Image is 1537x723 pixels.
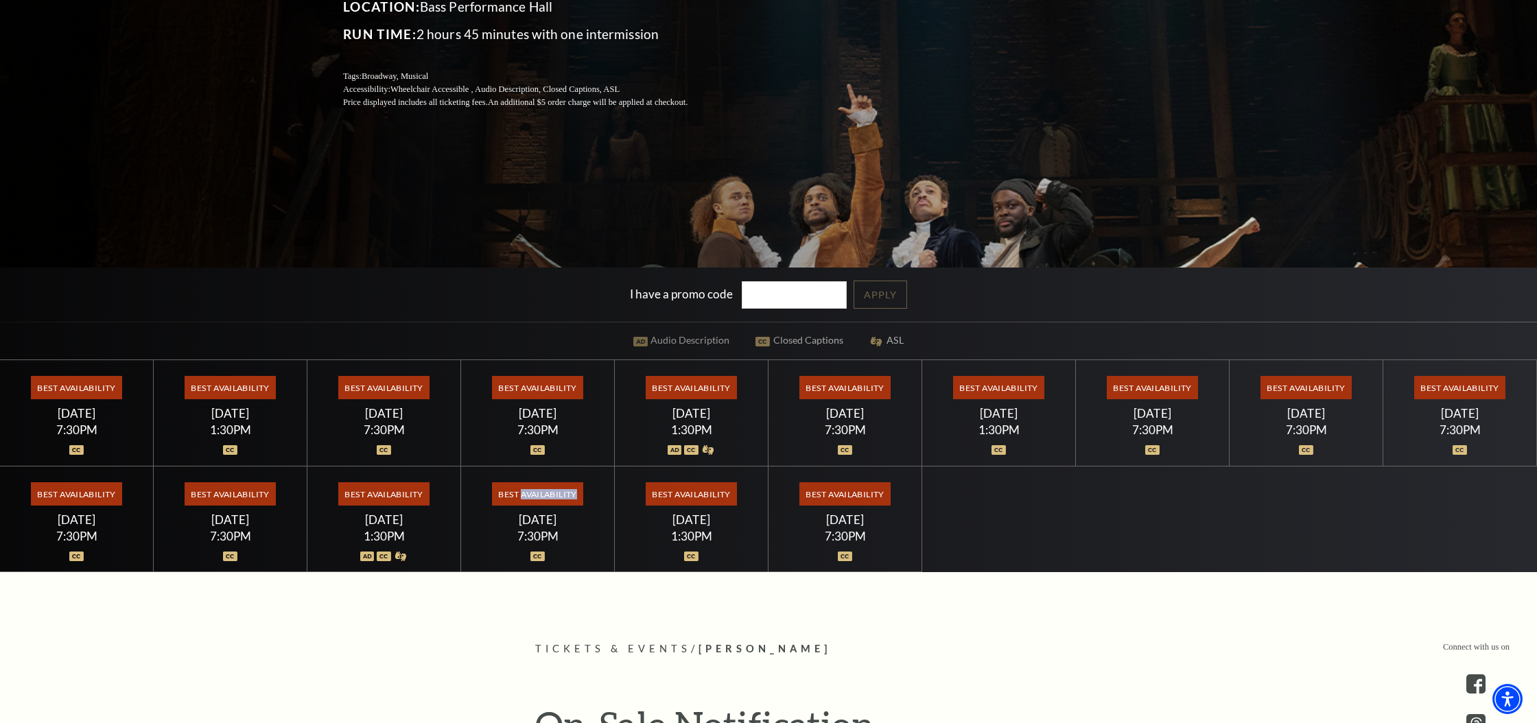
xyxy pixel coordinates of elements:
span: Best Availability [646,376,737,399]
span: Best Availability [1260,376,1352,399]
div: 7:30PM [1092,424,1213,436]
span: Best Availability [646,482,737,506]
div: [DATE] [631,512,752,527]
span: Best Availability [185,482,276,506]
span: Best Availability [338,482,430,506]
div: [DATE] [939,406,1059,420]
div: 1:30PM [324,530,445,542]
div: 7:30PM [785,530,906,542]
div: [DATE] [1400,406,1521,420]
div: [DATE] [16,406,137,420]
p: Price displayed includes all ticketing fees. [343,96,720,109]
div: [DATE] [631,406,752,420]
span: Run Time: [343,26,416,42]
div: [DATE] [324,406,445,420]
div: 1:30PM [631,530,752,542]
div: [DATE] [16,512,137,527]
span: An additional $5 order charge will be applied at checkout. [488,97,688,107]
span: Best Availability [799,482,891,506]
p: Accessibility: [343,83,720,96]
div: 7:30PM [324,424,445,436]
div: [DATE] [1246,406,1367,420]
span: Wheelchair Accessible , Audio Description, Closed Captions, ASL [390,84,620,94]
div: 1:30PM [170,424,291,436]
a: facebook - open in a new tab [1466,674,1486,694]
div: [DATE] [170,512,291,527]
span: Broadway, Musical [362,71,428,81]
div: [DATE] [324,512,445,527]
label: I have a promo code [630,286,733,300]
div: 7:30PM [478,530,598,542]
div: [DATE] [478,512,598,527]
span: Best Availability [492,482,583,506]
div: 7:30PM [785,424,906,436]
span: Best Availability [1414,376,1505,399]
span: Best Availability [953,376,1044,399]
span: [PERSON_NAME] [699,643,831,654]
div: 7:30PM [170,530,291,542]
span: Best Availability [1107,376,1198,399]
div: [DATE] [478,406,598,420]
div: [DATE] [1092,406,1213,420]
p: / [535,641,1002,658]
div: 1:30PM [939,424,1059,436]
div: [DATE] [785,406,906,420]
div: 1:30PM [631,424,752,436]
div: [DATE] [170,406,291,420]
span: Best Availability [31,482,122,506]
div: 7:30PM [478,424,598,436]
div: [DATE] [785,512,906,527]
div: 7:30PM [16,530,137,542]
span: Best Availability [338,376,430,399]
span: Best Availability [492,376,583,399]
span: Tickets & Events [535,643,691,654]
div: 7:30PM [1246,424,1367,436]
div: Accessibility Menu [1492,684,1523,714]
p: Tags: [343,70,720,83]
div: 7:30PM [1400,424,1521,436]
span: Best Availability [185,376,276,399]
span: Best Availability [31,376,122,399]
span: Best Availability [799,376,891,399]
p: Connect with us on [1443,641,1510,654]
div: 7:30PM [16,424,137,436]
p: 2 hours 45 minutes with one intermission [343,23,720,45]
